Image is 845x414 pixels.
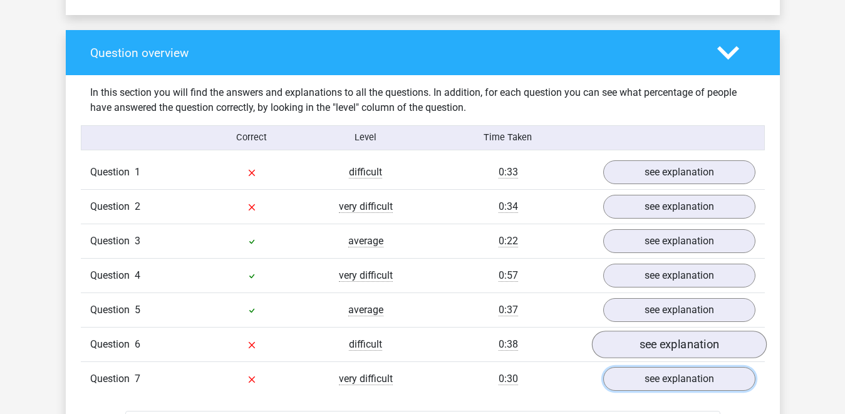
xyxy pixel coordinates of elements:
[135,373,140,385] span: 7
[90,165,135,180] span: Question
[90,46,698,60] h4: Question overview
[135,200,140,212] span: 2
[90,234,135,249] span: Question
[499,373,518,385] span: 0:30
[348,235,383,247] span: average
[499,269,518,282] span: 0:57
[603,367,755,391] a: see explanation
[499,338,518,351] span: 0:38
[135,304,140,316] span: 5
[603,195,755,219] a: see explanation
[339,373,393,385] span: very difficult
[603,298,755,322] a: see explanation
[499,235,518,247] span: 0:22
[603,229,755,253] a: see explanation
[195,131,309,145] div: Correct
[591,331,766,358] a: see explanation
[339,200,393,213] span: very difficult
[309,131,423,145] div: Level
[90,337,135,352] span: Question
[499,200,518,213] span: 0:34
[422,131,593,145] div: Time Taken
[349,166,382,179] span: difficult
[90,199,135,214] span: Question
[90,303,135,318] span: Question
[81,85,765,115] div: In this section you will find the answers and explanations to all the questions. In addition, for...
[90,268,135,283] span: Question
[90,371,135,386] span: Question
[348,304,383,316] span: average
[349,338,382,351] span: difficult
[135,235,140,247] span: 3
[135,338,140,350] span: 6
[603,160,755,184] a: see explanation
[135,269,140,281] span: 4
[603,264,755,287] a: see explanation
[135,166,140,178] span: 1
[499,166,518,179] span: 0:33
[339,269,393,282] span: very difficult
[499,304,518,316] span: 0:37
